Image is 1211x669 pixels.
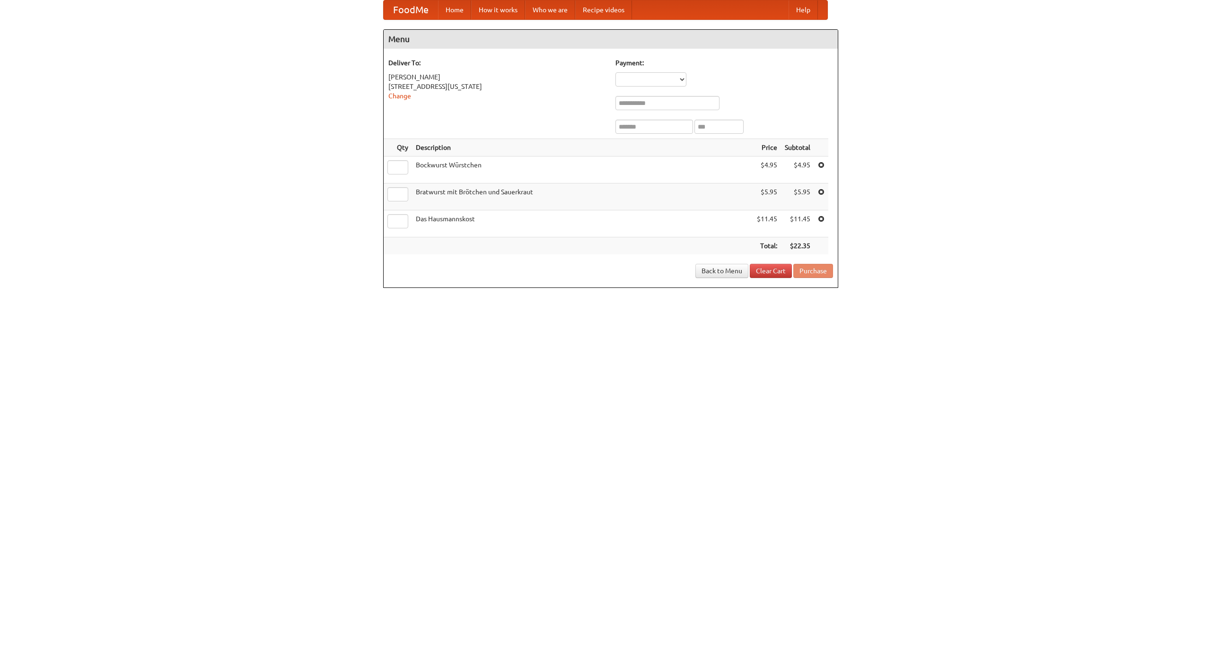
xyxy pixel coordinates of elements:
[753,210,781,237] td: $11.45
[412,139,753,156] th: Description
[388,92,411,100] a: Change
[388,72,606,82] div: [PERSON_NAME]
[525,0,575,19] a: Who we are
[793,264,833,278] button: Purchase
[412,156,753,183] td: Bockwurst Würstchen
[781,139,814,156] th: Subtotal
[753,237,781,255] th: Total:
[384,0,438,19] a: FoodMe
[781,156,814,183] td: $4.95
[384,139,412,156] th: Qty
[781,237,814,255] th: $22.35
[750,264,792,278] a: Clear Cart
[753,139,781,156] th: Price
[781,210,814,237] td: $11.45
[471,0,525,19] a: How it works
[615,58,833,68] h5: Payment:
[438,0,471,19] a: Home
[575,0,632,19] a: Recipe videos
[789,0,818,19] a: Help
[753,156,781,183] td: $4.95
[412,183,753,210] td: Bratwurst mit Brötchen und Sauerkraut
[753,183,781,210] td: $5.95
[695,264,748,278] a: Back to Menu
[781,183,814,210] td: $5.95
[388,58,606,68] h5: Deliver To:
[388,82,606,91] div: [STREET_ADDRESS][US_STATE]
[384,30,838,49] h4: Menu
[412,210,753,237] td: Das Hausmannskost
